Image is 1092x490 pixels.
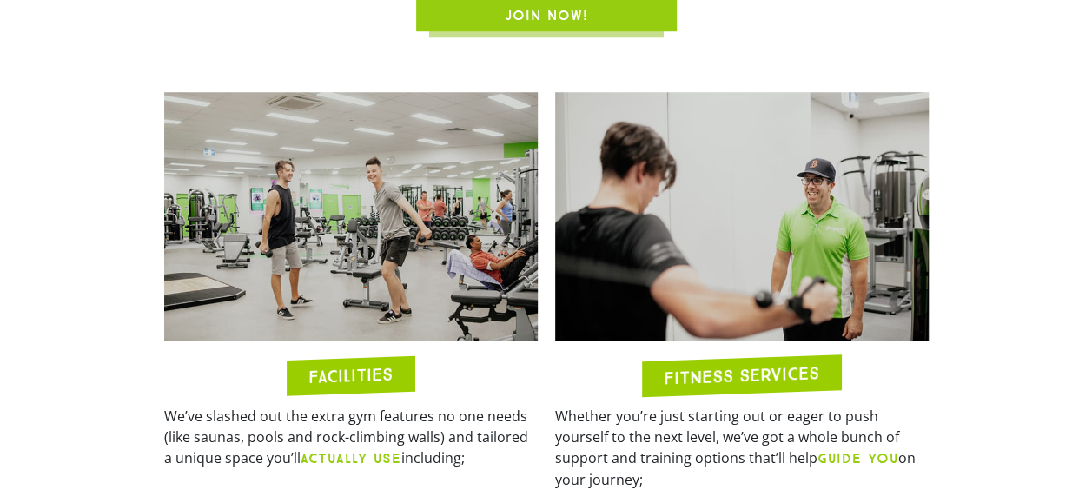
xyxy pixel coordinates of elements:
[817,450,898,467] b: GUIDE YOU
[308,366,393,386] h2: FACILITIES
[164,406,538,469] p: We’ve slashed out the extra gym features no one needs (like saunas, pools and rock-climbing walls...
[505,5,588,26] span: JOIN NOW!
[301,450,401,467] b: ACTUALLY USE
[555,406,929,490] p: Whether you’re just starting out or eager to push yourself to the next level, we’ve got a whole b...
[664,364,819,387] h2: FITNESS SERVICES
